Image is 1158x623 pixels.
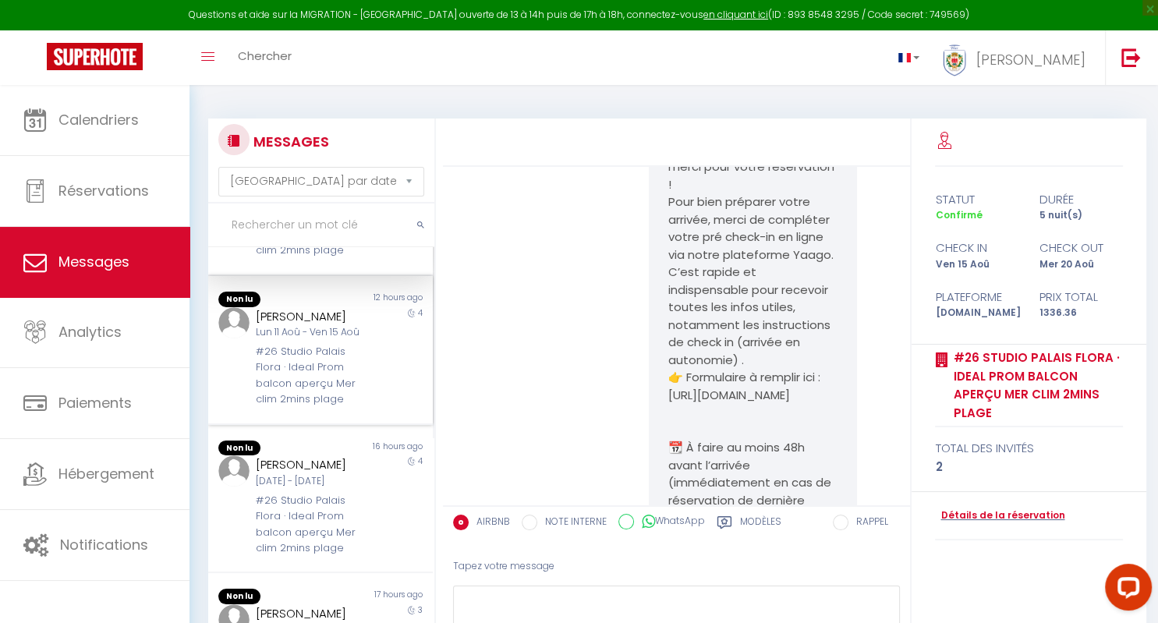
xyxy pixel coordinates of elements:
[925,190,1029,209] div: statut
[250,124,329,159] h3: MESSAGES
[935,208,982,221] span: Confirmé
[1029,288,1133,306] div: Prix total
[469,515,510,532] label: AIRBNB
[218,307,250,338] img: ...
[238,48,292,64] span: Chercher
[634,514,705,531] label: WhatsApp
[1092,558,1158,623] iframe: LiveChat chat widget
[925,306,1029,320] div: [DOMAIN_NAME]
[58,181,149,200] span: Réservations
[256,474,367,489] div: [DATE] - [DATE]
[218,455,250,487] img: ...
[935,439,1123,458] div: total des invités
[58,252,129,271] span: Messages
[320,589,433,604] div: 17 hours ago
[58,322,122,342] span: Analytics
[256,325,367,340] div: Lun 11 Aoû - Ven 15 Aoû
[943,44,966,76] img: ...
[58,464,154,483] span: Hébergement
[1121,48,1141,67] img: logout
[848,515,888,532] label: RAPPEL
[47,43,143,70] img: Super Booking
[256,344,367,408] div: #26 Studio Palais Flora · Ideal Prom balcon aperçu Mer clim 2mins plage
[418,604,423,616] span: 3
[218,589,260,604] span: Non lu
[925,239,1029,257] div: check in
[1029,208,1133,223] div: 5 nuit(s)
[60,535,148,554] span: Notifications
[453,547,900,586] div: Tapez votre message
[947,349,1123,422] a: #26 Studio Palais Flora · Ideal Prom balcon aperçu Mer clim 2mins plage
[537,515,607,532] label: NOTE INTERNE
[925,257,1029,272] div: Ven 15 Aoû
[935,508,1064,523] a: Détails de la réservation
[208,204,434,247] input: Rechercher un mot clé
[740,515,781,534] label: Modèles
[1029,306,1133,320] div: 1336.36
[58,110,139,129] span: Calendriers
[226,30,303,85] a: Chercher
[320,292,433,307] div: 12 hours ago
[320,441,433,456] div: 16 hours ago
[1029,190,1133,209] div: durée
[58,393,132,412] span: Paiements
[418,455,423,467] span: 4
[256,307,367,326] div: [PERSON_NAME]
[218,292,260,307] span: Non lu
[931,30,1105,85] a: ... [PERSON_NAME]
[256,604,367,623] div: [PERSON_NAME]
[976,50,1085,69] span: [PERSON_NAME]
[256,493,367,557] div: #26 Studio Palais Flora · Ideal Prom balcon aperçu Mer clim 2mins plage
[418,307,423,319] span: 4
[218,441,260,456] span: Non lu
[703,8,768,21] a: en cliquant ici
[256,455,367,474] div: [PERSON_NAME]
[935,458,1123,476] div: 2
[925,288,1029,306] div: Plateforme
[1029,257,1133,272] div: Mer 20 Aoû
[1029,239,1133,257] div: check out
